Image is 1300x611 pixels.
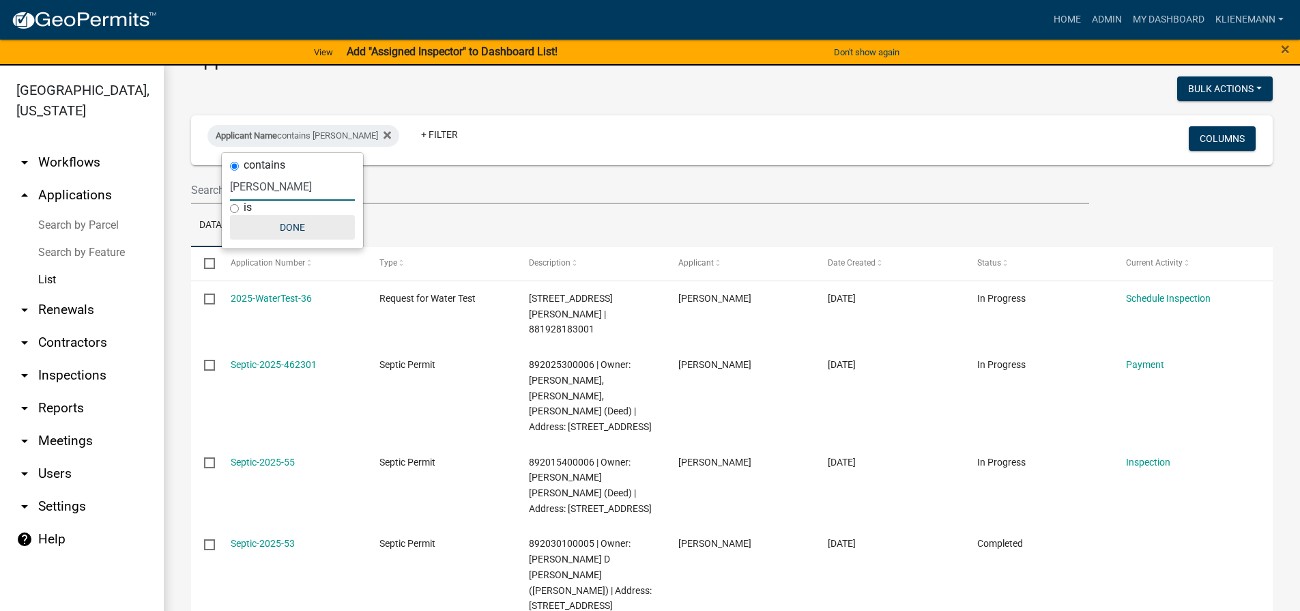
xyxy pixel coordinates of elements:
i: arrow_drop_down [16,400,33,416]
button: Don't show again [828,41,905,63]
datatable-header-cell: Status [964,247,1113,280]
i: arrow_drop_up [16,187,33,203]
i: help [16,531,33,548]
i: arrow_drop_down [16,367,33,384]
a: My Dashboard [1127,7,1210,33]
a: Data [191,204,230,248]
span: Description [529,258,570,268]
a: Septic-2025-55 [231,457,295,468]
datatable-header-cell: Current Activity [1113,247,1262,280]
span: Septic Permit [379,457,435,468]
span: 892015400006 | Owner: Vandegrift, Matthew Vandegrift, Baylee (Deed) | Address: 25638 COUNTY HIGHW... [529,457,652,514]
a: View [308,41,338,63]
input: Search for applications [191,176,1089,204]
button: Bulk Actions [1177,76,1273,101]
label: contains [244,160,285,171]
span: 105 S RIVER RD | Dilley, Brandon (Deed) | 881928183001 [529,293,613,335]
i: arrow_drop_down [16,433,33,449]
datatable-header-cell: Application Number [217,247,366,280]
span: 08/11/2025 [828,359,856,370]
span: 892025300006 | Owner: Campbell, Jaysen D Campbell, Madison M (Deed) | Address: 27210 145TH ST [529,359,652,432]
span: Application Number [231,258,305,268]
a: Schedule Inspection [1126,293,1211,304]
button: Close [1281,41,1290,57]
span: Completed [977,538,1023,549]
span: 08/06/2025 [828,457,856,468]
span: Brandon Morton [678,457,751,468]
i: arrow_drop_down [16,498,33,515]
span: Applicant [678,258,714,268]
a: Admin [1086,7,1127,33]
datatable-header-cell: Applicant [665,247,815,280]
div: contains [PERSON_NAME] [207,125,399,147]
i: arrow_drop_down [16,154,33,171]
span: Septic Permit [379,538,435,549]
span: 08/01/2025 [828,538,856,549]
span: Brandon Morton [678,359,751,370]
span: Brandon Morton [678,538,751,549]
span: Type [379,258,397,268]
datatable-header-cell: Type [366,247,516,280]
span: In Progress [977,457,1026,468]
strong: Add "Assigned Inspector" to Dashboard List! [347,45,558,58]
a: Septic-2025-53 [231,538,295,549]
span: × [1281,40,1290,59]
span: Septic Permit [379,359,435,370]
datatable-header-cell: Description [516,247,665,280]
i: arrow_drop_down [16,335,33,351]
span: 892030100005 | Owner: Rieks, Joey D Rieks, Jeanne E (Deed) | Address: 14434 US HIGHWAY 65 [529,538,652,611]
a: Payment [1126,359,1164,370]
span: 08/11/2025 [828,293,856,304]
span: Request for Water Test [379,293,476,304]
span: Current Activity [1126,258,1183,268]
datatable-header-cell: Select [191,247,217,280]
a: 2025-WaterTest-36 [231,293,312,304]
datatable-header-cell: Date Created [815,247,964,280]
a: Septic-2025-462301 [231,359,317,370]
a: klienemann [1210,7,1289,33]
a: + Filter [410,122,469,147]
span: Brandon [678,293,751,304]
span: Status [977,258,1001,268]
a: Home [1048,7,1086,33]
span: Applicant Name [216,130,277,141]
i: arrow_drop_down [16,466,33,482]
i: arrow_drop_down [16,302,33,318]
span: In Progress [977,293,1026,304]
button: Done [230,215,355,240]
a: Inspection [1126,457,1170,468]
span: In Progress [977,359,1026,370]
span: Date Created [828,258,876,268]
button: Columns [1189,126,1256,151]
label: is [244,202,252,213]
